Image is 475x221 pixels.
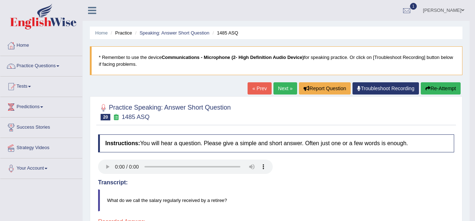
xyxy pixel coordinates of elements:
button: Report Question [299,82,351,95]
h4: You will hear a question. Please give a simple and short answer. Often just one or a few words is... [98,134,454,152]
a: Tests [0,77,82,95]
b: Instructions: [105,140,140,146]
a: Success Stories [0,118,82,135]
small: 1485 ASQ [122,114,150,120]
b: Communications - Microphone (2- High Definition Audio Device) [162,55,304,60]
a: Practice Questions [0,56,82,74]
span: 20 [101,114,110,120]
a: Troubleshoot Recording [352,82,419,95]
a: Speaking: Answer Short Question [139,30,209,36]
a: Home [0,36,82,54]
a: Predictions [0,97,82,115]
small: Exam occurring question [112,114,120,121]
button: Re-Attempt [421,82,461,95]
a: Home [95,30,108,36]
a: Next » [273,82,297,95]
blockquote: * Remember to use the device for speaking practice. Or click on [Troubleshoot Recording] button b... [90,46,462,75]
h2: Practice Speaking: Answer Short Question [98,102,231,120]
a: « Prev [248,82,271,95]
li: Practice [109,29,132,36]
h4: Transcript: [98,179,454,186]
span: 1 [410,3,417,10]
li: 1485 ASQ [211,29,238,36]
a: Strategy Videos [0,138,82,156]
blockquote: What do we call the salary regularly received by a retiree? [98,189,454,211]
a: Your Account [0,158,82,176]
